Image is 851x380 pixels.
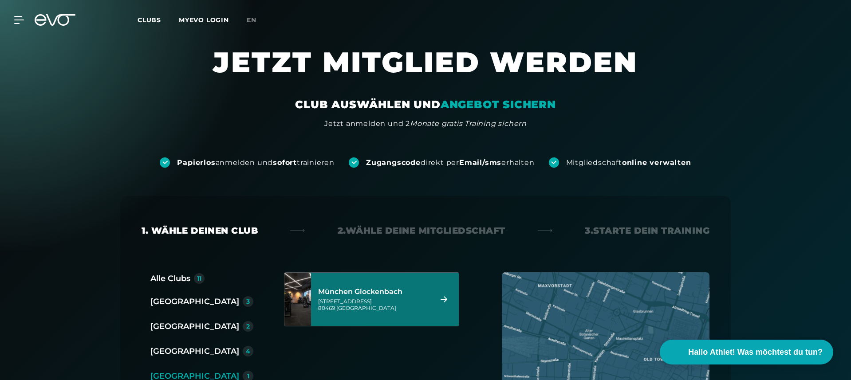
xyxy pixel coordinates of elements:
[138,16,179,24] a: Clubs
[177,158,335,168] div: anmelden und trainieren
[246,323,250,329] div: 2
[142,224,258,237] div: 1. Wähle deinen Club
[566,158,691,168] div: Mitgliedschaft
[177,158,215,167] strong: Papierlos
[150,295,239,308] div: [GEOGRAPHIC_DATA]
[247,16,256,24] span: en
[138,16,161,24] span: Clubs
[246,348,250,354] div: 4
[585,224,709,237] div: 3. Starte dein Training
[150,320,239,333] div: [GEOGRAPHIC_DATA]
[271,273,324,326] img: München Glockenbach
[247,373,249,379] div: 1
[273,158,297,167] strong: sofort
[318,298,429,311] div: [STREET_ADDRESS] 80469 [GEOGRAPHIC_DATA]
[366,158,534,168] div: direkt per erhalten
[366,158,421,167] strong: Zugangscode
[246,298,250,305] div: 3
[660,340,833,364] button: Hallo Athlet! Was möchtest du tun?
[197,275,201,282] div: 11
[410,119,527,128] em: Monate gratis Training sichern
[441,98,556,111] em: ANGEBOT SICHERN
[150,272,190,285] div: Alle Clubs
[247,15,267,25] a: en
[324,118,527,129] div: Jetzt anmelden und 2
[459,158,501,167] strong: Email/sms
[622,158,691,167] strong: online verwalten
[150,345,239,357] div: [GEOGRAPHIC_DATA]
[338,224,505,237] div: 2. Wähle deine Mitgliedschaft
[318,287,429,296] div: München Glockenbach
[688,346,823,358] span: Hallo Athlet! Was möchtest du tun?
[159,44,692,98] h1: JETZT MITGLIED WERDEN
[179,16,229,24] a: MYEVO LOGIN
[295,98,556,112] div: CLUB AUSWÄHLEN UND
